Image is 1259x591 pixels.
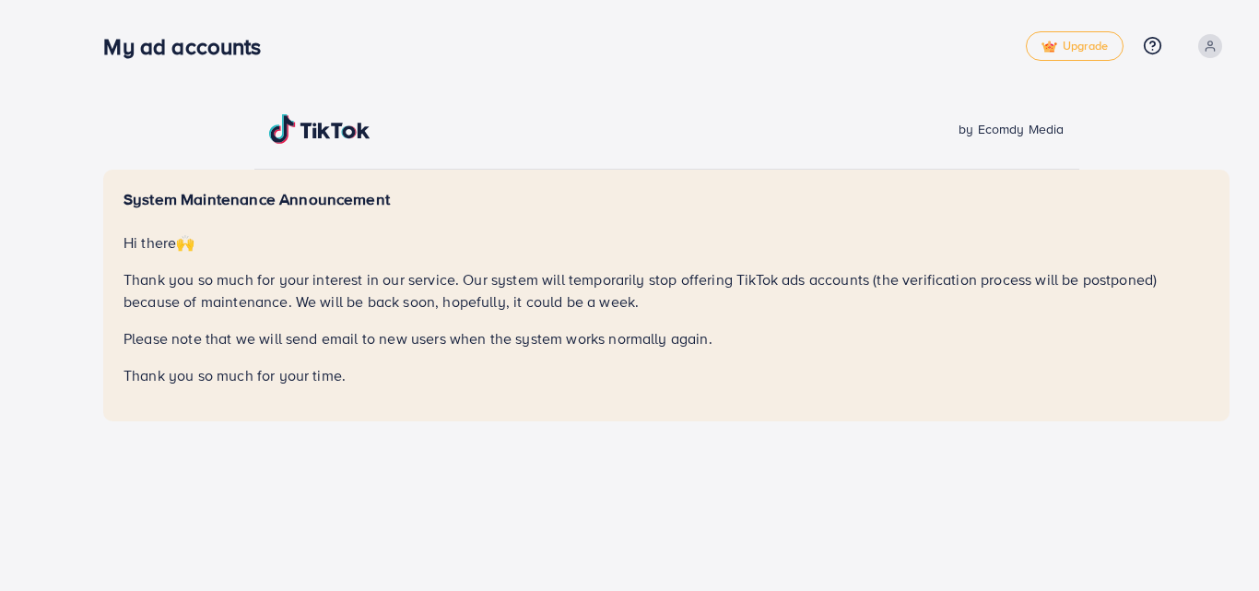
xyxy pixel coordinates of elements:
[1026,31,1124,61] a: tickUpgrade
[124,231,1209,254] p: Hi there
[1041,40,1108,53] span: Upgrade
[124,268,1209,313] p: Thank you so much for your interest in our service. Our system will temporarily stop offering Tik...
[103,33,276,60] h3: My ad accounts
[1041,41,1057,53] img: tick
[124,364,1209,386] p: Thank you so much for your time.
[269,114,371,144] img: TikTok
[176,232,194,253] span: 🙌
[959,120,1064,138] span: by Ecomdy Media
[124,327,1209,349] p: Please note that we will send email to new users when the system works normally again.
[124,190,1209,209] h5: System Maintenance Announcement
